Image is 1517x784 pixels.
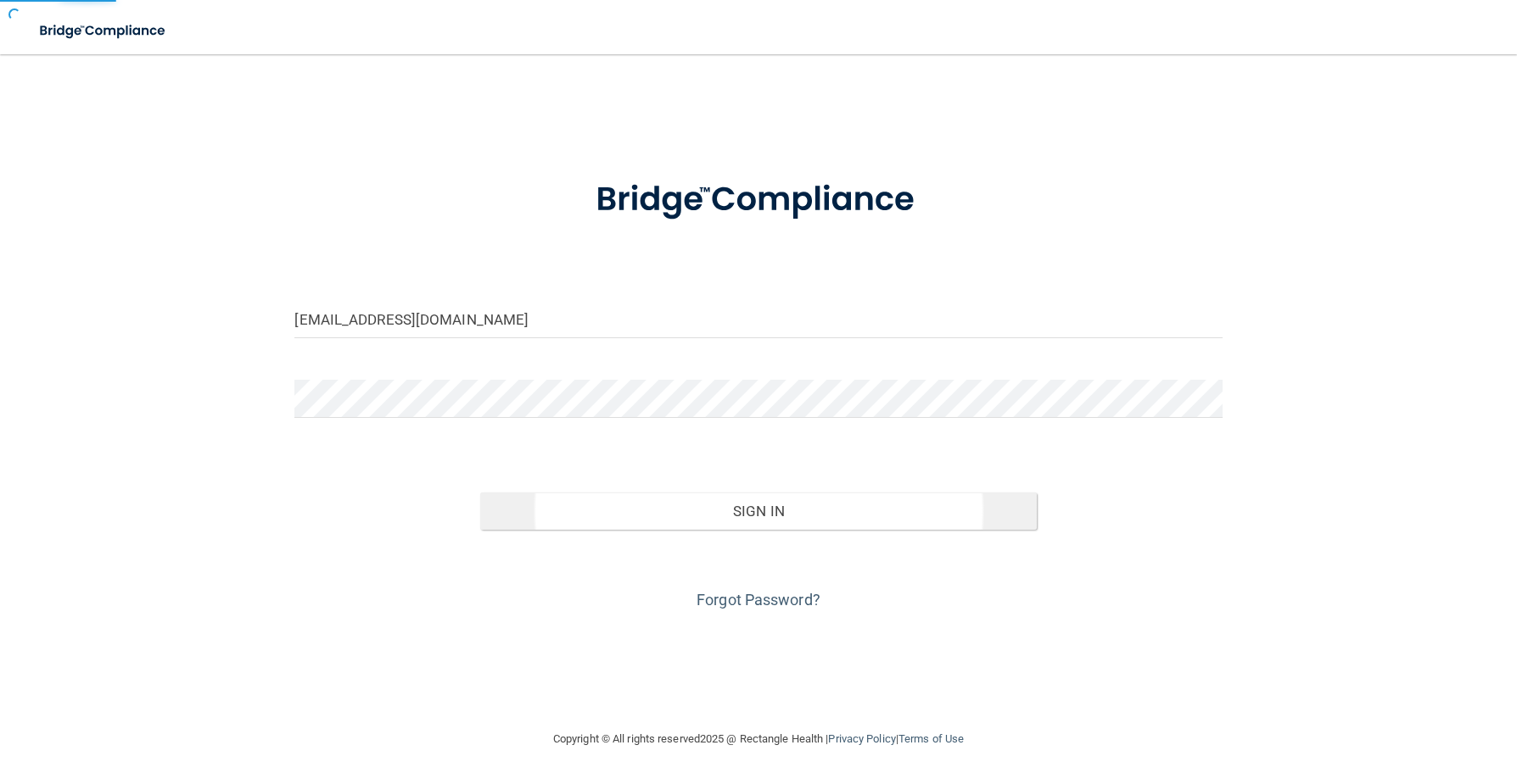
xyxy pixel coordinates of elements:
button: Sign In [480,492,1037,530]
a: Forgot Password? [697,591,820,609]
img: bridge_compliance_login_screen.278c3ca4.svg [561,156,956,244]
input: Email [294,300,1222,338]
a: Privacy Policy [828,732,895,745]
a: Terms of Use [898,732,964,745]
img: bridge_compliance_login_screen.278c3ca4.svg [25,14,182,48]
div: Copyright © All rights reserved 2025 @ Rectangle Health | | [449,712,1068,766]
